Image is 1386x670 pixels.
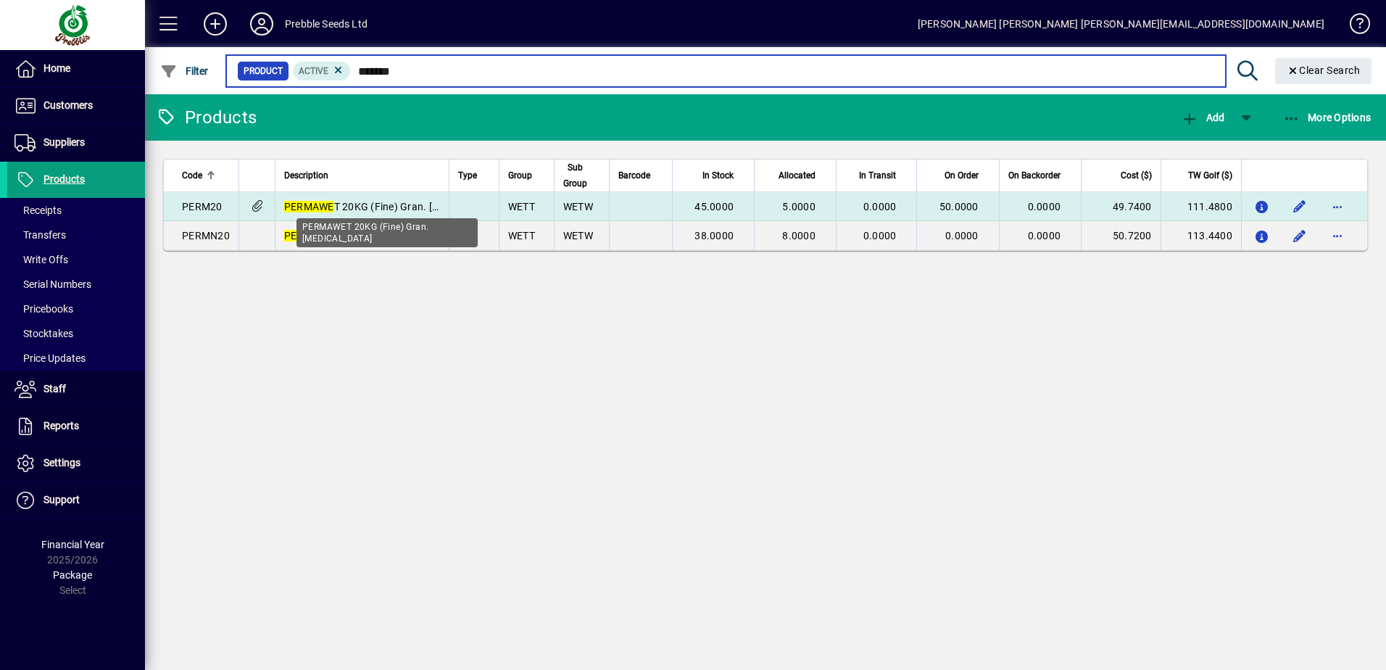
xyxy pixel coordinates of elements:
span: 0.0000 [1028,230,1061,241]
span: T 20KG (Fine) Gran. [MEDICAL_DATA] [284,201,508,212]
span: Code [182,167,202,183]
span: Cost ($) [1121,167,1152,183]
a: Price Updates [7,346,145,371]
button: More options [1326,195,1349,218]
span: Pricebooks [14,303,73,315]
div: Prebble Seeds Ltd [285,12,368,36]
span: Support [43,494,80,505]
span: WETT [508,201,535,212]
span: Settings [43,457,80,468]
span: 0.0000 [863,230,897,241]
span: Serial Numbers [14,278,91,290]
span: Barcode [618,167,650,183]
span: PERM20 [182,201,223,212]
div: Type [458,167,490,183]
span: Group [508,167,532,183]
mat-chip: Activation Status: Active [293,62,351,80]
div: Products [156,106,257,129]
span: Staff [43,383,66,394]
td: 113.4400 [1161,221,1241,250]
span: WETW [563,230,593,241]
span: 0.0000 [863,201,897,212]
td: 111.4800 [1161,192,1241,221]
span: 8.0000 [782,230,816,241]
span: Products [43,173,85,185]
a: Staff [7,371,145,408]
td: 50.7200 [1081,221,1160,250]
button: Filter [157,58,212,84]
span: 0.0000 [945,230,979,241]
button: Profile [238,11,285,37]
a: Settings [7,445,145,481]
span: TW Golf ($) [1188,167,1232,183]
span: Type [458,167,477,183]
div: Description [284,167,440,183]
span: WETW [563,201,593,212]
a: Stocktakes [7,321,145,346]
a: Customers [7,88,145,124]
span: Description [284,167,328,183]
span: WETT [508,230,535,241]
span: T NUTRAMIX 20KG [284,230,423,241]
div: Sub Group [563,160,600,191]
div: In Stock [681,167,747,183]
span: 45.0000 [694,201,734,212]
a: Receipts [7,198,145,223]
span: Write Offs [14,254,68,265]
button: More Options [1279,104,1375,131]
a: Support [7,482,145,518]
span: Sub Group [563,160,587,191]
a: Suppliers [7,125,145,161]
span: In Stock [702,167,734,183]
span: 0.0000 [1028,201,1061,212]
span: Financial Year [41,539,104,550]
span: Active [299,66,328,76]
span: In Transit [859,167,896,183]
div: Allocated [763,167,829,183]
a: Transfers [7,223,145,247]
span: Allocated [779,167,816,183]
span: Clear Search [1287,65,1361,76]
div: On Order [926,167,991,183]
span: More Options [1283,112,1372,123]
a: Home [7,51,145,87]
span: Transfers [14,229,66,241]
span: Add [1181,112,1224,123]
a: Pricebooks [7,297,145,321]
em: PERMAWE [284,201,334,212]
button: Add [1177,104,1228,131]
div: [PERSON_NAME] [PERSON_NAME] [PERSON_NAME][EMAIL_ADDRESS][DOMAIN_NAME] [918,12,1324,36]
span: On Backorder [1008,167,1061,183]
a: Write Offs [7,247,145,272]
div: Barcode [618,167,663,183]
span: Package [53,569,92,581]
span: Home [43,62,70,74]
span: PERMN20 [182,230,230,241]
a: Knowledge Base [1339,3,1368,50]
a: Reports [7,408,145,444]
button: Edit [1288,195,1311,218]
div: Group [508,167,545,183]
span: 50.0000 [939,201,979,212]
button: Clear [1275,58,1372,84]
span: On Order [945,167,979,183]
button: Add [192,11,238,37]
div: PERMAWET 20KG (Fine) Gran. [MEDICAL_DATA] [296,218,478,247]
div: In Transit [845,167,909,183]
span: Customers [43,99,93,111]
span: 5.0000 [782,201,816,212]
div: Code [182,167,230,183]
span: Stocktakes [14,328,73,339]
em: PERMAWE [284,230,334,241]
span: Price Updates [14,352,86,364]
span: Suppliers [43,136,85,148]
span: Product [244,64,283,78]
span: Receipts [14,204,62,216]
a: Serial Numbers [7,272,145,297]
span: Filter [160,65,209,77]
span: 38.0000 [694,230,734,241]
td: 49.7400 [1081,192,1160,221]
button: More options [1326,224,1349,247]
button: Edit [1288,224,1311,247]
div: On Backorder [1008,167,1074,183]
